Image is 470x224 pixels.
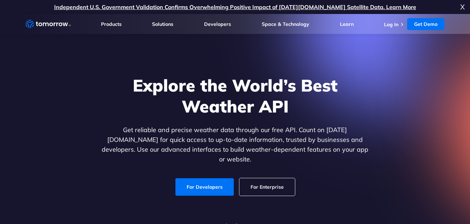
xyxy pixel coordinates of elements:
a: Independent U.S. Government Validation Confirms Overwhelming Positive Impact of [DATE][DOMAIN_NAM... [54,3,416,10]
a: For Developers [175,178,234,196]
a: Log In [384,21,398,28]
h1: Explore the World’s Best Weather API [100,75,370,117]
a: Home link [26,19,71,29]
a: Developers [204,21,231,27]
a: Get Demo [407,18,444,30]
a: Learn [340,21,354,27]
a: Solutions [152,21,173,27]
p: Get reliable and precise weather data through our free API. Count on [DATE][DOMAIN_NAME] for quic... [100,125,370,164]
a: Products [101,21,122,27]
a: Space & Technology [262,21,309,27]
a: For Enterprise [239,178,295,196]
